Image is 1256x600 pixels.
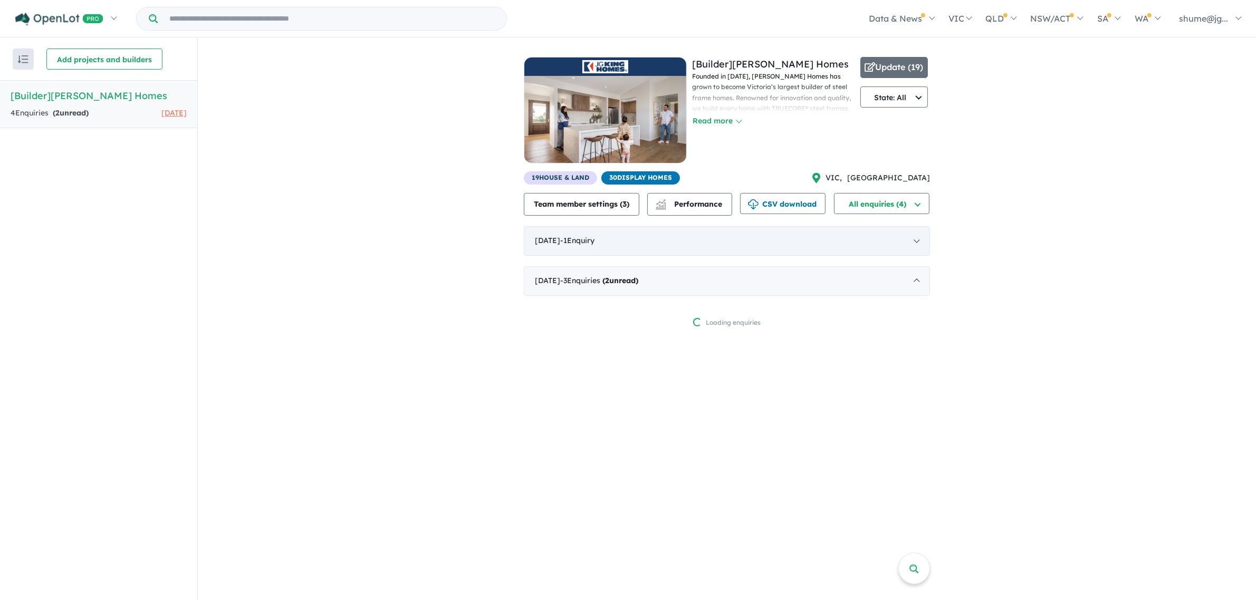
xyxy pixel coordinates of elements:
[524,57,687,171] a: JG King HomesJG King Homes
[560,236,595,245] span: - 1 Enquir y
[11,89,187,103] h5: [Builder] [PERSON_NAME] Homes
[860,86,928,108] button: State: All
[740,193,826,214] button: CSV download
[656,199,666,205] img: line-chart.svg
[53,108,89,118] strong: ( unread)
[693,317,761,328] div: Loading enquiries
[748,199,759,210] img: download icon
[622,199,627,209] span: 3
[657,199,722,209] span: Performance
[601,171,680,185] span: 30 Display Homes
[560,276,638,285] span: - 3 Enquir ies
[692,71,855,233] p: Founded in [DATE], [PERSON_NAME] Homes has grown to become Victoria’s largest builder of steel fr...
[1179,13,1228,24] span: shume@jg...
[15,13,103,26] img: Openlot PRO Logo White
[524,171,597,185] span: 19 House & Land
[656,202,666,209] img: bar-chart.svg
[605,276,609,285] span: 2
[55,108,60,118] span: 2
[160,7,504,30] input: Try estate name, suburb, builder or developer
[834,193,929,214] button: All enquiries (4)
[847,172,930,185] span: [GEOGRAPHIC_DATA]
[524,76,686,163] img: JG King Homes
[524,266,930,296] div: [DATE]
[11,107,89,120] div: 4 Enquir ies
[826,172,842,185] span: VIC ,
[692,58,849,70] a: [Builder][PERSON_NAME] Homes
[18,55,28,63] img: sort.svg
[524,226,930,256] div: [DATE]
[647,193,732,216] button: Performance
[582,60,629,73] img: JG King Homes
[161,108,187,118] span: [DATE]
[692,115,742,127] button: Read more
[524,193,639,216] button: Team member settings (3)
[602,276,638,285] strong: ( unread)
[46,49,162,70] button: Add projects and builders
[860,57,928,78] button: Update (19)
